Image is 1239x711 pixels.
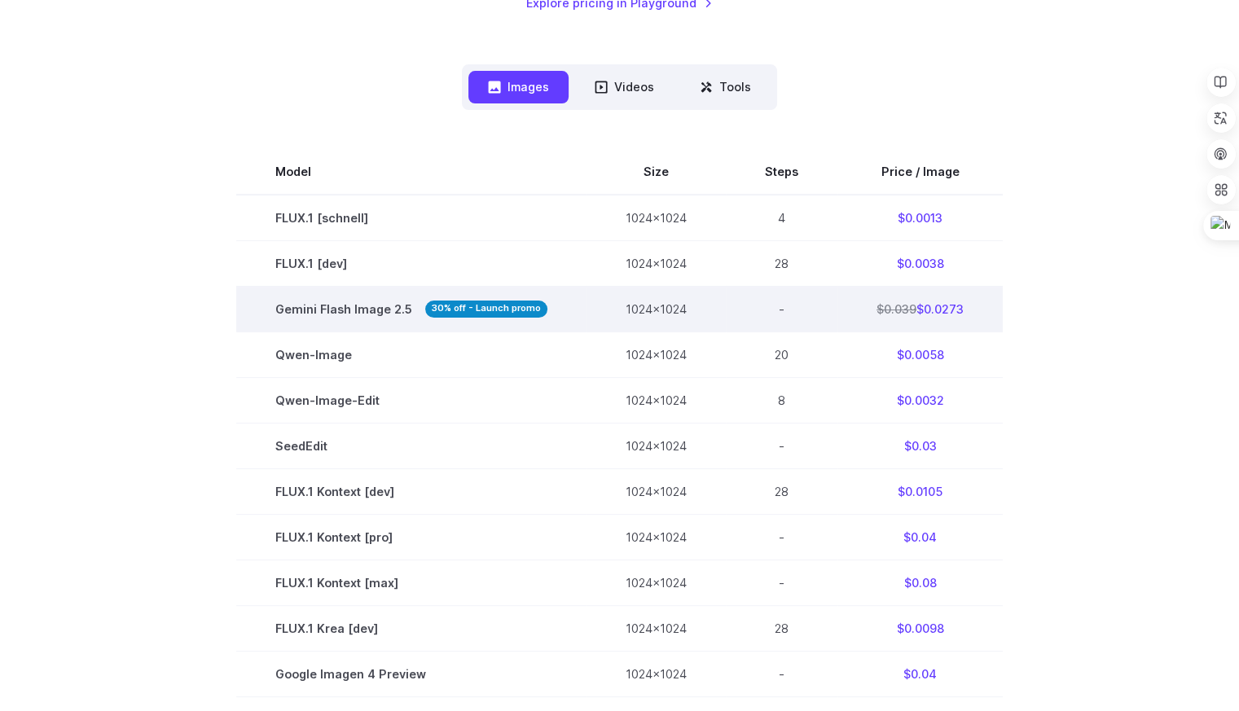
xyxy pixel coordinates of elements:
span: Gemini Flash Image 2.5 [275,300,547,318]
td: 1024x1024 [587,240,726,286]
td: 1024x1024 [587,652,726,697]
td: $0.0273 [837,286,1003,331]
th: Price / Image [837,149,1003,195]
td: FLUX.1 Krea [dev] [236,606,587,652]
th: Steps [726,149,837,195]
td: 1024x1024 [587,423,726,468]
s: $0.039 [877,302,916,316]
td: - [726,514,837,560]
td: 1024x1024 [587,195,726,241]
td: FLUX.1 [schnell] [236,195,587,241]
td: - [726,560,837,605]
td: $0.0105 [837,468,1003,514]
td: Qwen-Image-Edit [236,377,587,423]
td: SeedEdit [236,423,587,468]
td: $0.0098 [837,606,1003,652]
td: $0.03 [837,423,1003,468]
td: $0.04 [837,652,1003,697]
button: Images [468,71,569,103]
td: FLUX.1 Kontext [dev] [236,468,587,514]
td: $0.04 [837,514,1003,560]
td: $0.0058 [837,331,1003,377]
td: $0.0032 [837,377,1003,423]
td: 1024x1024 [587,331,726,377]
td: 8 [726,377,837,423]
td: $0.08 [837,560,1003,605]
strong: 30% off - Launch promo [425,301,547,318]
td: - [726,423,837,468]
td: FLUX.1 Kontext [max] [236,560,587,605]
td: - [726,286,837,331]
td: 1024x1024 [587,468,726,514]
td: 1024x1024 [587,606,726,652]
td: $0.0013 [837,195,1003,241]
th: Size [587,149,726,195]
button: Tools [680,71,771,103]
td: 1024x1024 [587,286,726,331]
td: $0.0038 [837,240,1003,286]
td: 1024x1024 [587,377,726,423]
td: FLUX.1 [dev] [236,240,587,286]
th: Model [236,149,587,195]
td: Qwen-Image [236,331,587,377]
button: Videos [575,71,674,103]
td: 1024x1024 [587,560,726,605]
td: 1024x1024 [587,514,726,560]
td: FLUX.1 Kontext [pro] [236,514,587,560]
td: Google Imagen 4 Preview [236,652,587,697]
td: 20 [726,331,837,377]
td: 28 [726,606,837,652]
td: 28 [726,240,837,286]
td: - [726,652,837,697]
td: 4 [726,195,837,241]
td: 28 [726,468,837,514]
